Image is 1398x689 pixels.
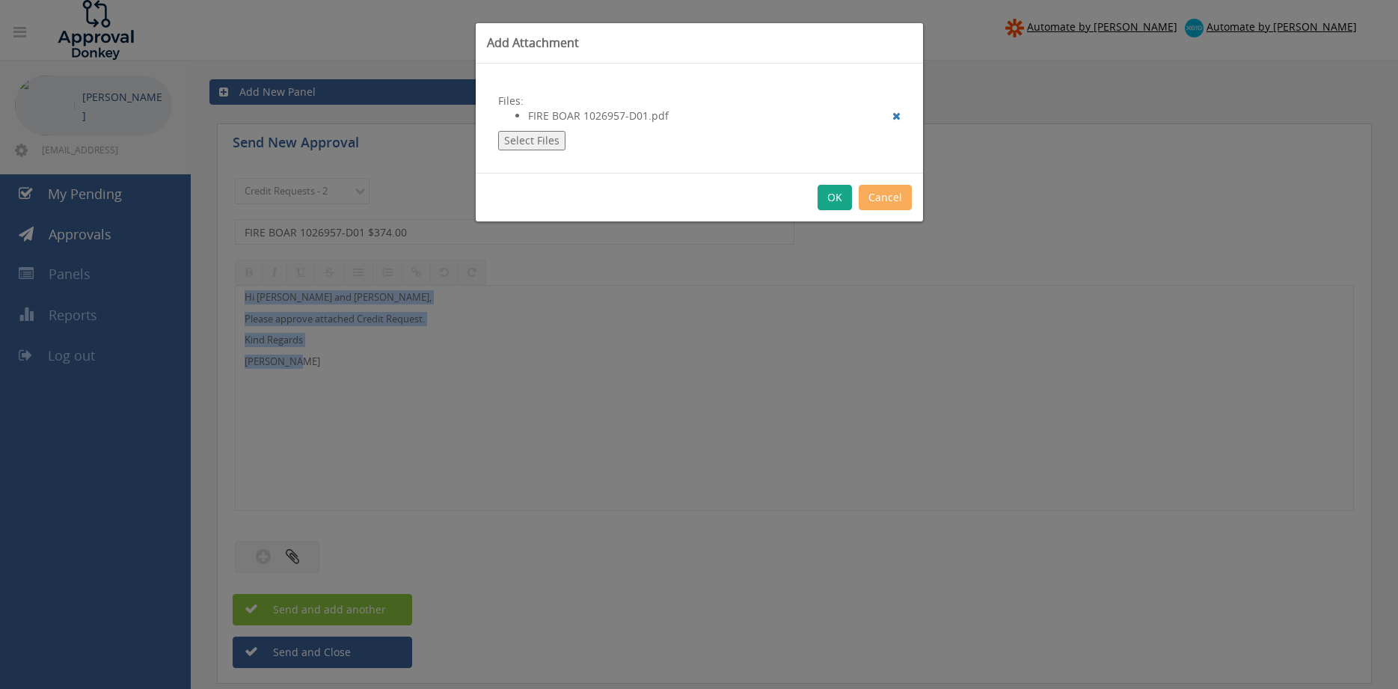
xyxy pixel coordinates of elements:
[818,185,852,210] button: OK
[476,64,923,173] div: Files:
[528,108,901,123] li: FIRE BOAR 1026957-D01.pdf
[859,185,912,210] button: Cancel
[487,34,912,52] h3: Add Attachment
[498,131,565,150] button: Select Files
